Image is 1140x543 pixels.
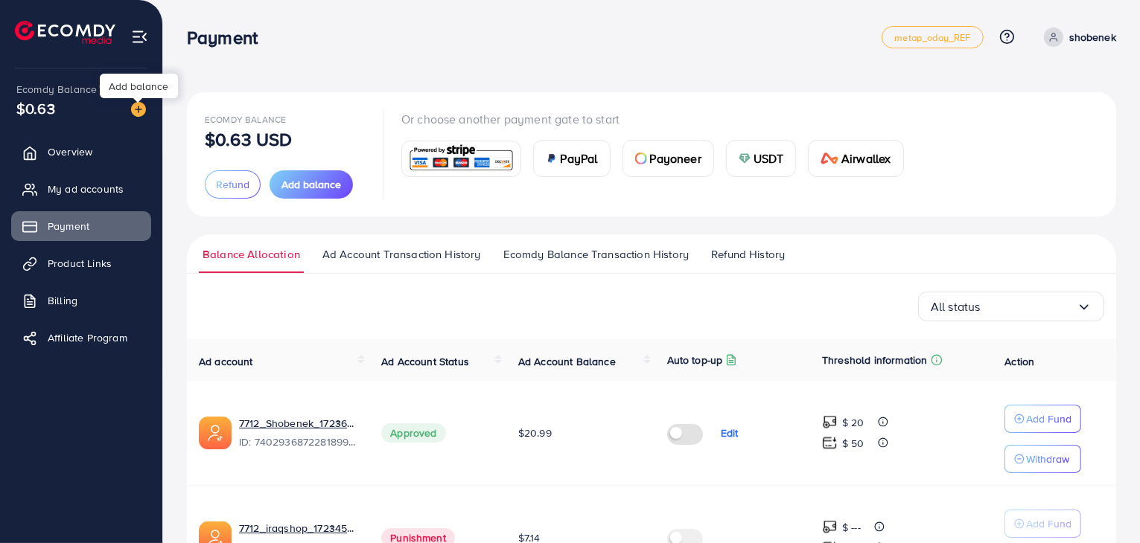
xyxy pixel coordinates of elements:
[1077,476,1129,532] iframe: Chat
[822,414,838,430] img: top-up amount
[711,246,785,263] span: Refund History
[11,211,151,241] a: Payment
[205,130,292,148] p: $0.63 USD
[205,113,286,126] span: Ecomdy Balance
[205,170,261,199] button: Refund
[726,140,797,177] a: cardUSDT
[48,144,92,159] span: Overview
[11,286,151,315] a: Billing
[842,518,861,536] p: $ ---
[48,219,89,234] span: Payment
[187,27,270,48] h3: Payment
[822,435,838,451] img: top-up amount
[11,174,151,204] a: My ad accounts
[981,295,1077,318] input: Search for option
[1004,405,1081,433] button: Add Fund
[11,248,151,278] a: Product Links
[401,141,521,177] a: card
[381,423,445,443] span: Approved
[894,33,970,42] span: metap_oday_REF
[16,97,55,119] span: $0.63
[16,82,97,97] span: Ecomdy Balance
[48,330,127,345] span: Affiliate Program
[131,102,146,117] img: image
[1038,28,1116,47] a: shobenek
[1004,354,1034,369] span: Action
[199,354,253,369] span: Ad account
[822,519,838,535] img: top-up amount
[622,140,714,177] a: cardPayoneer
[407,143,516,175] img: card
[503,246,689,263] span: Ecomdy Balance Transaction History
[48,293,77,308] span: Billing
[721,424,739,442] p: Edit
[518,425,552,440] span: $20.99
[533,140,611,177] a: cardPayPal
[822,351,927,369] p: Threshold information
[546,152,558,164] img: card
[401,110,916,128] p: Or choose another payment gate to start
[15,21,115,44] img: logo
[270,170,353,199] button: Add balance
[518,354,616,369] span: Ad Account Balance
[821,152,838,164] img: card
[1026,450,1069,468] p: Withdraw
[281,177,341,192] span: Add balance
[882,26,983,48] a: metap_oday_REF
[199,417,232,449] img: ic-ads-acc.e4c84228.svg
[381,354,469,369] span: Ad Account Status
[931,295,981,318] span: All status
[754,150,784,167] span: USDT
[1026,410,1071,428] p: Add Fund
[216,177,249,192] span: Refund
[239,416,357,450] div: <span class='underline'>7712_Shobenek_1723630557985</span></br>7402936872281899025
[1004,510,1081,538] button: Add Fund
[561,150,598,167] span: PayPal
[635,152,647,164] img: card
[239,521,357,536] a: 7712_iraqshop_1723450739573
[1069,28,1116,46] p: shobenek
[739,152,751,164] img: card
[239,434,357,449] span: ID: 7402936872281899025
[841,150,891,167] span: Airwallex
[1004,445,1081,473] button: Withdraw
[48,256,112,271] span: Product Links
[11,137,151,167] a: Overview
[100,74,178,98] div: Add balance
[322,246,481,263] span: Ad Account Transaction History
[1026,515,1071,533] p: Add Fund
[131,28,148,45] img: menu
[650,150,701,167] span: Payoneer
[808,140,903,177] a: cardAirwallex
[48,181,124,196] span: My ad accounts
[918,292,1104,321] div: Search for option
[842,434,864,452] p: $ 50
[667,351,723,369] p: Auto top-up
[203,246,300,263] span: Balance Allocation
[11,323,151,353] a: Affiliate Program
[842,414,864,431] p: $ 20
[239,416,357,431] a: 7712_Shobenek_1723630557985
